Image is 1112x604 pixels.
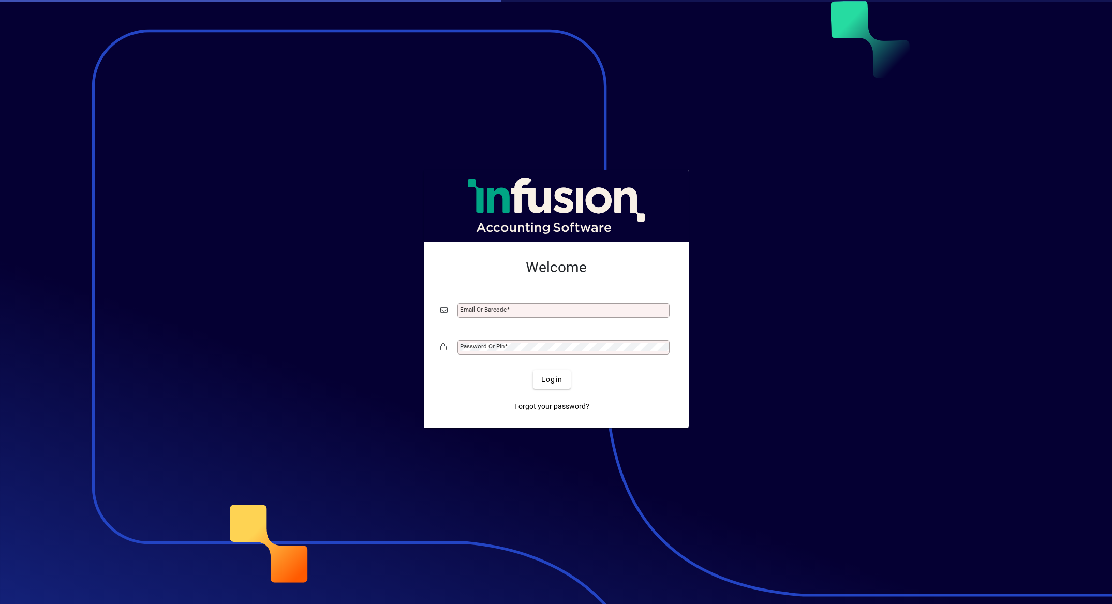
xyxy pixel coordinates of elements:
mat-label: Password or Pin [460,343,505,350]
span: Login [541,374,562,385]
button: Login [533,370,571,389]
span: Forgot your password? [514,401,589,412]
mat-label: Email or Barcode [460,306,507,313]
h2: Welcome [440,259,672,276]
a: Forgot your password? [510,397,594,416]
